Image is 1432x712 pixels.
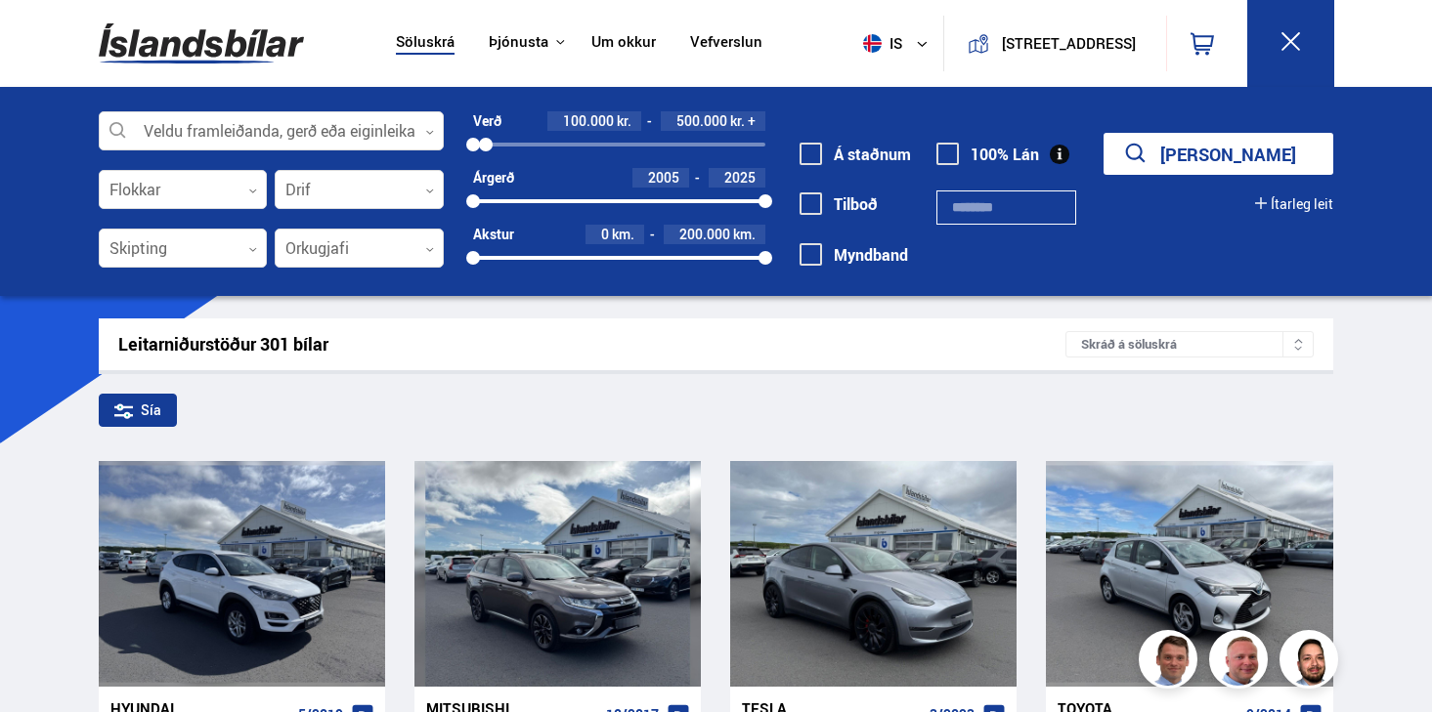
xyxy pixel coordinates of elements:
span: 2025 [724,168,756,187]
img: siFngHWaQ9KaOqBr.png [1212,633,1271,691]
label: Tilboð [800,195,878,213]
img: FbJEzSuNWCJXmdc-.webp [1142,633,1200,691]
button: [PERSON_NAME] [1104,133,1333,175]
a: Söluskrá [396,33,455,54]
span: kr. [617,113,631,129]
button: Ítarleg leit [1255,196,1333,212]
div: Leitarniðurstöður 301 bílar [118,334,1066,355]
a: Um okkur [591,33,656,54]
span: 200.000 [679,225,730,243]
span: 2005 [648,168,679,187]
div: Verð [473,113,501,129]
span: is [855,34,904,53]
img: svg+xml;base64,PHN2ZyB4bWxucz0iaHR0cDovL3d3dy53My5vcmcvMjAwMC9zdmciIHdpZHRoPSI1MTIiIGhlaWdodD0iNT... [863,34,882,53]
div: Árgerð [473,170,514,186]
div: Sía [99,394,177,427]
button: [STREET_ADDRESS] [997,35,1141,52]
span: km. [612,227,634,242]
a: Vefverslun [690,33,762,54]
div: Skráð á söluskrá [1065,331,1314,357]
img: G0Ugv5HjCgRt.svg [99,12,304,75]
a: [STREET_ADDRESS] [955,16,1154,71]
span: 500.000 [676,111,727,130]
span: 0 [601,225,609,243]
label: Á staðnum [800,146,911,163]
span: km. [733,227,756,242]
label: 100% Lán [936,146,1039,163]
img: nhp88E3Fdnt1Opn2.png [1282,633,1341,691]
button: Open LiveChat chat widget [16,8,74,66]
div: Akstur [473,227,514,242]
span: 100.000 [563,111,614,130]
button: Þjónusta [489,33,548,52]
span: kr. [730,113,745,129]
span: + [748,113,756,129]
label: Myndband [800,246,908,264]
button: is [855,15,943,72]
